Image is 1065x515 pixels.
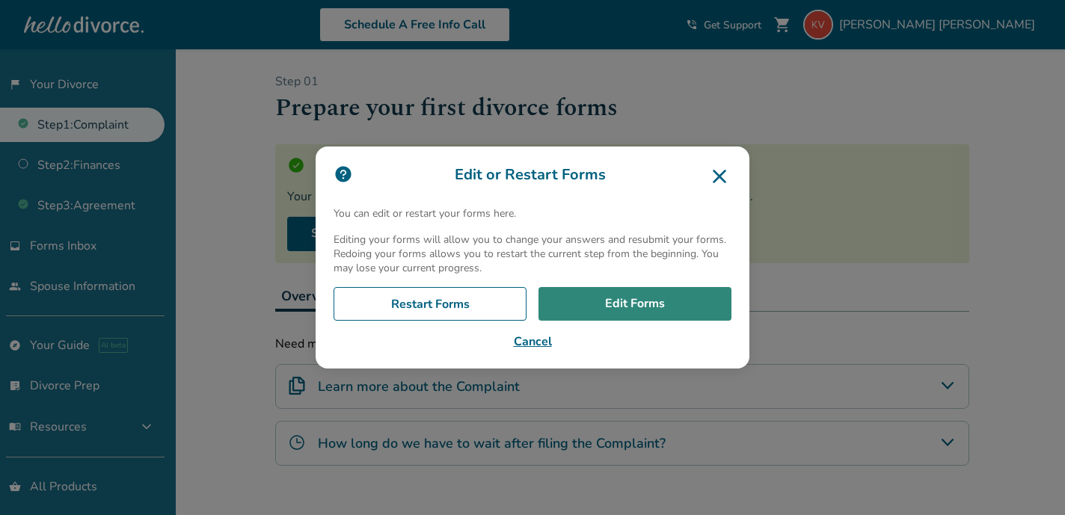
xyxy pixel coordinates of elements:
[334,206,731,221] p: You can edit or restart your forms here.
[334,287,527,321] a: Restart Forms
[990,443,1065,515] iframe: Chat Widget
[334,333,731,351] button: Cancel
[334,232,731,275] p: Editing your forms will allow you to change your answers and resubmit your forms. Redoing your fo...
[538,287,731,321] a: Edit Forms
[334,164,731,188] h3: Edit or Restart Forms
[334,164,353,184] img: icon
